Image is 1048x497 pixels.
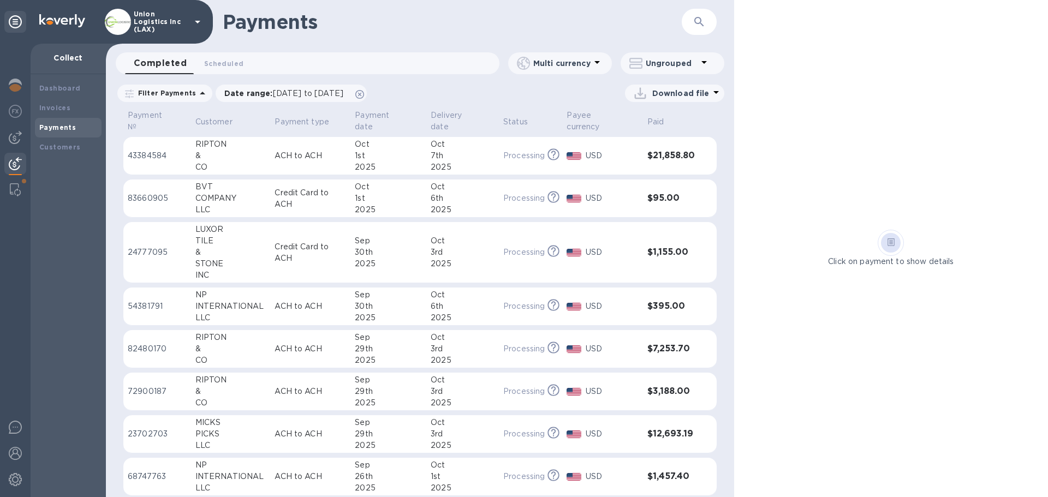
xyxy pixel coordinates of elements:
[9,105,22,118] img: Foreign exchange
[567,152,581,160] img: USD
[503,386,545,397] p: Processing
[355,193,422,204] div: 1st
[431,312,495,324] div: 2025
[355,471,422,482] div: 26th
[355,289,422,301] div: Sep
[431,459,495,471] div: Oct
[195,459,266,471] div: NP
[431,343,495,355] div: 3rd
[275,471,346,482] p: ACH to ACH
[647,301,695,312] h3: $395.00
[128,247,187,258] p: 24777095
[128,150,187,161] p: 43384584
[431,139,495,150] div: Oct
[647,386,695,397] h3: $3,188.00
[39,123,76,131] b: Payments
[195,270,266,281] div: INC
[39,52,97,63] p: Collect
[39,143,81,151] b: Customers
[128,471,187,482] p: 68747763
[195,224,266,235] div: LUXOR
[134,56,187,71] span: Completed
[431,471,495,482] div: 1st
[431,301,495,312] div: 6th
[431,428,495,440] div: 3rd
[431,110,495,133] span: Delivery date
[195,116,233,128] p: Customer
[533,58,591,69] p: Multi currency
[355,301,422,312] div: 30th
[275,116,329,128] p: Payment type
[431,150,495,161] div: 7th
[195,193,266,204] div: COMPANY
[275,386,346,397] p: ACH to ACH
[586,428,639,440] p: USD
[355,374,422,386] div: Sep
[503,150,545,161] p: Processing
[355,428,422,440] div: 29th
[195,355,266,366] div: CO
[355,440,422,451] div: 2025
[567,345,581,353] img: USD
[275,116,343,128] span: Payment type
[503,428,545,440] p: Processing
[567,303,581,310] img: USD
[431,235,495,247] div: Oct
[195,374,266,386] div: RIPTON
[204,58,243,69] span: Scheduled
[195,116,247,128] span: Customer
[503,116,528,128] p: Status
[431,332,495,343] div: Oct
[39,84,81,92] b: Dashboard
[355,110,408,133] p: Payment date
[647,116,664,128] p: Paid
[647,247,695,258] h3: $1,155.00
[355,181,422,193] div: Oct
[355,417,422,428] div: Sep
[828,256,954,267] p: Click on payment to show details
[128,386,187,397] p: 72900187
[355,386,422,397] div: 29th
[431,374,495,386] div: Oct
[195,161,266,173] div: CO
[355,397,422,409] div: 2025
[503,301,545,312] p: Processing
[431,193,495,204] div: 6th
[431,110,480,133] p: Delivery date
[128,428,187,440] p: 23702703
[431,397,495,409] div: 2025
[567,195,581,202] img: USD
[4,11,26,33] div: Unpin categories
[195,440,266,451] div: LLC
[503,116,542,128] span: Status
[355,161,422,173] div: 2025
[355,139,422,150] div: Oct
[195,312,266,324] div: LLC
[355,355,422,366] div: 2025
[647,344,695,354] h3: $7,253.70
[195,482,266,494] div: LLC
[195,258,266,270] div: STONE
[431,289,495,301] div: Oct
[275,150,346,161] p: ACH to ACH
[128,110,187,133] span: Payment №
[567,110,624,133] p: Payee currency
[224,88,349,99] p: Date range :
[128,110,172,133] p: Payment №
[586,471,639,482] p: USD
[195,235,266,247] div: TILE
[503,471,545,482] p: Processing
[567,110,638,133] span: Payee currency
[431,181,495,193] div: Oct
[195,247,266,258] div: &
[195,289,266,301] div: NP
[431,204,495,215] div: 2025
[503,343,545,355] p: Processing
[586,150,639,161] p: USD
[195,343,266,355] div: &
[275,187,346,210] p: Credit Card to ACH
[223,10,682,33] h1: Payments
[567,430,581,438] img: USD
[431,417,495,428] div: Oct
[431,440,495,451] div: 2025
